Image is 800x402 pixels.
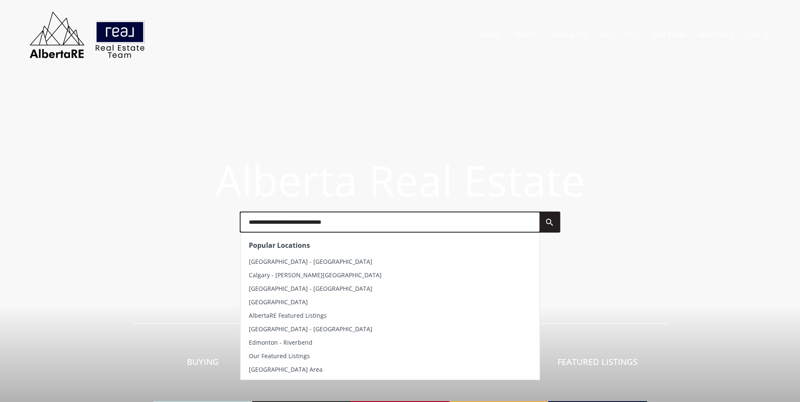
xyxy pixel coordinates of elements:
[249,284,372,292] span: [GEOGRAPHIC_DATA] - [GEOGRAPHIC_DATA]
[625,31,639,39] a: Sell
[482,31,501,39] a: Home
[551,31,587,39] a: Sold Data
[249,271,382,279] span: Calgary - [PERSON_NAME][GEOGRAPHIC_DATA]
[548,327,647,402] a: Featured Listings
[249,365,323,373] span: [GEOGRAPHIC_DATA] Area
[249,257,372,265] span: [GEOGRAPHIC_DATA] - [GEOGRAPHIC_DATA]
[652,31,686,39] a: Our Team
[187,356,219,367] span: Buying
[249,325,372,333] span: [GEOGRAPHIC_DATA] - [GEOGRAPHIC_DATA]
[154,327,252,402] a: Buying
[698,31,735,39] a: Mortgage
[249,338,312,346] span: Edmonton - Riverbend
[600,31,612,39] a: Buy
[249,241,310,250] strong: Popular Locations
[249,311,327,319] span: AlbertaRE Featured Listings
[24,8,151,61] img: AlbertaRE Real Estate Team | Real Broker
[558,356,638,367] span: Featured Listings
[249,298,308,306] span: [GEOGRAPHIC_DATA]
[747,31,770,39] a: Log In
[249,352,310,360] span: Our Featured Listings
[514,31,539,39] a: Search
